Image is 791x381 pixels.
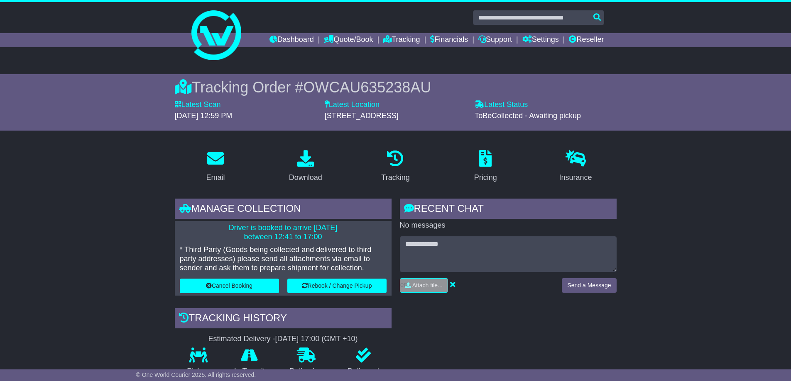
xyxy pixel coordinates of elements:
span: ToBeCollected - Awaiting pickup [475,112,581,120]
p: Delivering [277,367,336,376]
div: Manage collection [175,199,392,221]
button: Rebook / Change Pickup [287,279,387,293]
label: Latest Location [325,100,380,109]
a: Download [284,147,328,186]
span: © One World Courier 2025. All rights reserved. [136,371,256,378]
div: Insurance [559,172,592,183]
a: Insurance [554,147,598,186]
span: [STREET_ADDRESS] [325,112,399,120]
label: Latest Status [475,100,528,109]
span: OWCAU635238AU [303,79,431,96]
div: Tracking [381,172,409,183]
a: Tracking [383,33,420,47]
div: Estimated Delivery - [175,335,392,344]
a: Email [201,147,230,186]
p: Pickup [175,367,222,376]
a: Financials [430,33,468,47]
a: Quote/Book [324,33,373,47]
p: No messages [400,221,617,230]
p: * Third Party (Goods being collected and delivered to third party addresses) please send all atta... [180,245,387,272]
div: Pricing [474,172,497,183]
a: Pricing [469,147,502,186]
div: Tracking Order # [175,78,617,96]
div: Email [206,172,225,183]
p: Driver is booked to arrive [DATE] between 12:41 to 17:00 [180,223,387,241]
a: Support [478,33,512,47]
span: [DATE] 12:59 PM [175,112,233,120]
a: Dashboard [269,33,314,47]
a: Tracking [376,147,415,186]
p: In Transit [222,367,277,376]
label: Latest Scan [175,100,221,109]
div: [DATE] 17:00 (GMT +10) [275,335,358,344]
a: Reseller [569,33,604,47]
button: Send a Message [562,278,616,293]
button: Cancel Booking [180,279,279,293]
p: Delivered [335,367,392,376]
div: Download [289,172,322,183]
a: Settings [522,33,559,47]
div: Tracking history [175,308,392,330]
div: RECENT CHAT [400,199,617,221]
